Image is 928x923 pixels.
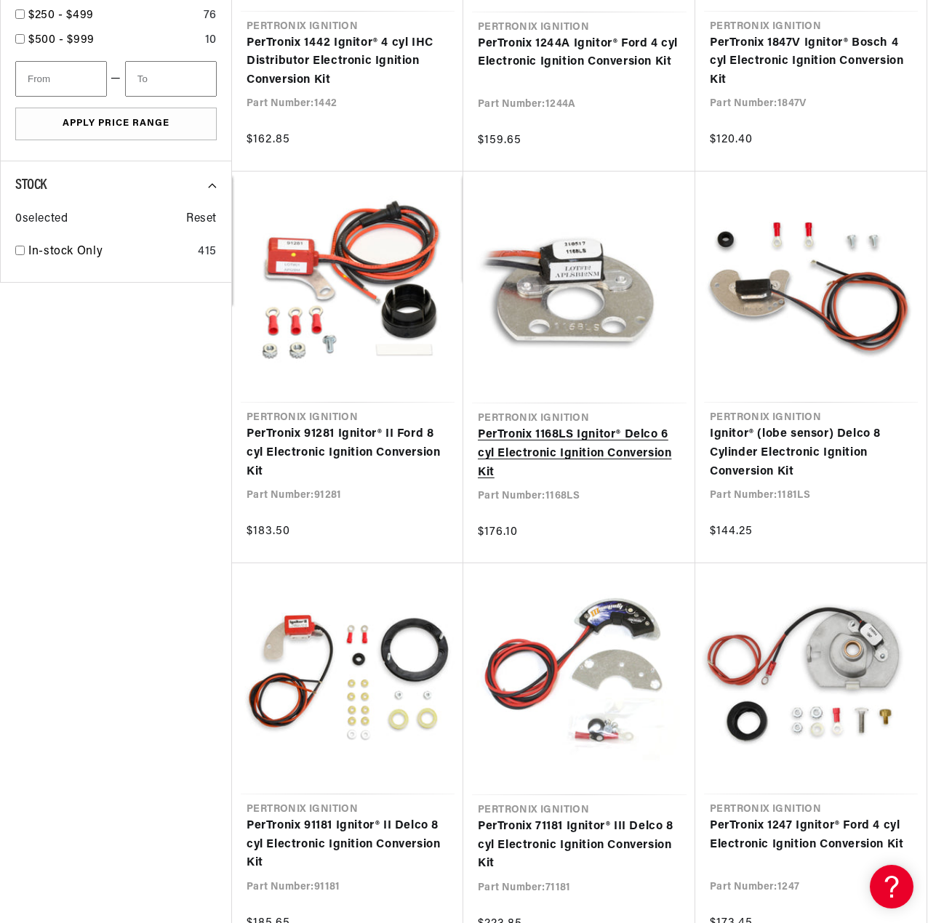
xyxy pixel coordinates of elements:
a: PerTronix 91281 Ignitor® II Ford 8 cyl Electronic Ignition Conversion Kit [247,425,449,481]
input: From [15,61,107,97]
span: — [111,70,121,89]
input: To [125,61,217,97]
span: $500 - $999 [28,34,95,46]
a: PerTronix 1847V Ignitor® Bosch 4 cyl Electronic Ignition Conversion Kit [710,34,912,90]
a: Ignitor® (lobe sensor) Delco 8 Cylinder Electronic Ignition Conversion Kit [710,425,912,481]
a: PerTronix 1168LS Ignitor® Delco 6 cyl Electronic Ignition Conversion Kit [478,426,681,482]
div: 76 [204,7,217,25]
button: Apply Price Range [15,108,217,140]
a: PerTronix 71181 Ignitor® III Delco 8 cyl Electronic Ignition Conversion Kit [478,818,681,874]
span: 0 selected [15,210,68,229]
a: PerTronix 1442 Ignitor® 4 cyl IHC Distributor Electronic Ignition Conversion Kit [247,34,449,90]
span: Reset [186,210,217,229]
a: In-stock Only [28,243,192,262]
span: Stock [15,178,47,193]
div: 10 [205,31,217,50]
span: $250 - $499 [28,9,94,21]
a: PerTronix 1247 Ignitor® Ford 4 cyl Electronic Ignition Conversion Kit [710,817,912,854]
a: PerTronix 91181 Ignitor® II Delco 8 cyl Electronic Ignition Conversion Kit [247,817,449,873]
div: 415 [198,243,217,262]
a: PerTronix 1244A Ignitor® Ford 4 cyl Electronic Ignition Conversion Kit [478,35,681,72]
